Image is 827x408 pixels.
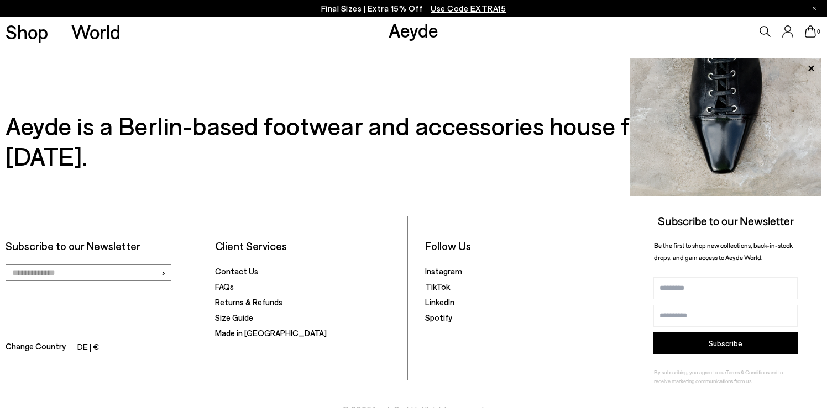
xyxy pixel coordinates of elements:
[77,340,99,356] li: DE | €
[215,239,401,253] li: Client Services
[215,282,234,292] a: FAQs
[161,264,166,280] span: ›
[654,369,726,375] span: By subscribing, you agree to our
[215,266,258,276] a: Contact Us
[425,312,452,322] a: Spotify
[654,241,793,262] span: Be the first to shop new collections, back-in-stock drops, and gain access to Aeyde World.
[6,340,66,356] span: Change Country
[630,58,821,196] img: ca3f721fb6ff708a270709c41d776025.jpg
[431,3,506,13] span: Navigate to /collections/ss25-final-sizes
[658,214,794,227] span: Subscribe to our Newsletter
[215,297,282,307] a: Returns & Refunds
[6,239,192,253] p: Subscribe to our Newsletter
[726,369,769,375] a: Terms & Conditions
[321,2,506,15] p: Final Sizes | Extra 15% Off
[653,332,798,354] button: Subscribe
[6,110,821,171] h3: Aeyde is a Berlin-based footwear and accessories house founded in [DATE].
[215,312,253,322] a: Size Guide
[425,282,450,292] a: TikTok
[6,22,48,41] a: Shop
[71,22,121,41] a: World
[805,25,816,38] a: 0
[215,328,327,338] a: Made in [GEOGRAPHIC_DATA]
[389,18,438,41] a: Aeyde
[816,29,821,35] span: 0
[425,297,454,307] a: LinkedIn
[425,266,462,276] a: Instagram
[425,239,611,253] li: Follow Us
